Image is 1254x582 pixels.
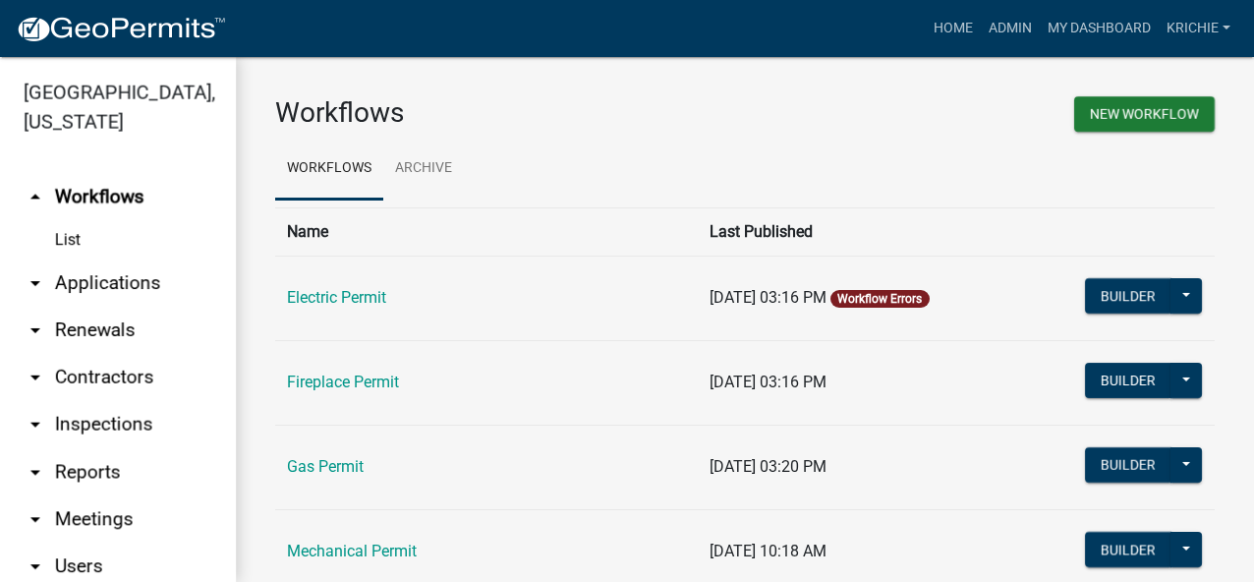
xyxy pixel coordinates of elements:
button: Builder [1085,278,1171,314]
a: Workflows [275,138,383,201]
i: arrow_drop_up [24,185,47,208]
a: Electric Permit [287,288,386,307]
i: arrow_drop_down [24,366,47,389]
a: Workflow Errors [837,292,922,306]
i: arrow_drop_down [24,554,47,578]
i: arrow_drop_down [24,271,47,295]
a: Mechanical Permit [287,542,417,560]
a: Gas Permit [287,457,364,476]
button: Builder [1085,532,1171,567]
th: Last Published [698,207,1024,256]
a: Fireplace Permit [287,373,399,391]
span: [DATE] 10:18 AM [710,542,826,560]
span: [DATE] 03:20 PM [710,457,826,476]
button: Builder [1085,447,1171,483]
a: Archive [383,138,464,201]
a: Admin [981,10,1040,47]
a: krichie [1159,10,1238,47]
span: [DATE] 03:16 PM [710,288,826,307]
th: Name [275,207,698,256]
button: New Workflow [1074,96,1215,132]
a: Home [926,10,981,47]
i: arrow_drop_down [24,507,47,531]
h3: Workflows [275,96,730,130]
a: My Dashboard [1040,10,1159,47]
i: arrow_drop_down [24,460,47,484]
i: arrow_drop_down [24,319,47,342]
button: Builder [1085,363,1171,398]
span: [DATE] 03:16 PM [710,373,826,391]
i: arrow_drop_down [24,413,47,436]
